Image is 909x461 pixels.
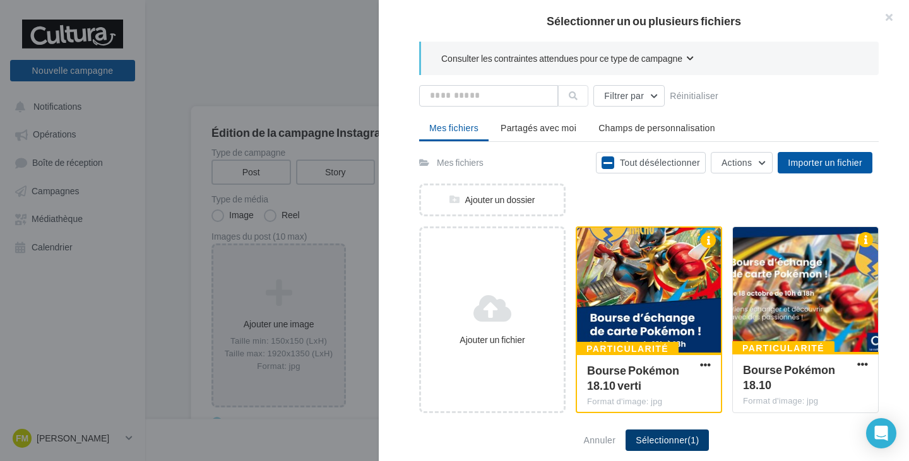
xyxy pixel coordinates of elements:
[778,152,872,173] button: Importer un fichier
[587,363,679,392] span: Bourse Pokémon 18.10 verti
[598,122,715,133] span: Champs de personnalisation
[732,341,835,355] div: Particularité
[437,156,484,169] div: Mes fichiers
[596,152,706,173] button: Tout désélectionner
[866,418,896,448] div: Open Intercom Messenger
[399,15,889,26] h2: Sélectionner un ou plusieurs fichiers
[665,88,723,103] button: Réinitialiser
[441,52,682,65] span: Consulter les contraintes attendues pour ce type de campagne
[421,194,564,206] div: Ajouter un dossier
[501,122,576,133] span: Partagés avec moi
[743,395,868,407] div: Format d'image: jpg
[441,52,694,67] button: Consulter les contraintes attendues pour ce type de campagne
[687,435,699,445] span: (1)
[579,433,621,448] button: Annuler
[743,363,835,392] span: Bourse Pokémon 18.10
[426,334,559,346] div: Ajouter un fichier
[593,85,665,107] button: Filtrer par
[626,429,709,451] button: Sélectionner(1)
[788,157,862,168] span: Importer un fichier
[722,157,752,168] span: Actions
[711,152,773,173] button: Actions
[576,342,679,356] div: Particularité
[429,122,478,133] span: Mes fichiers
[587,396,711,407] div: Format d'image: jpg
